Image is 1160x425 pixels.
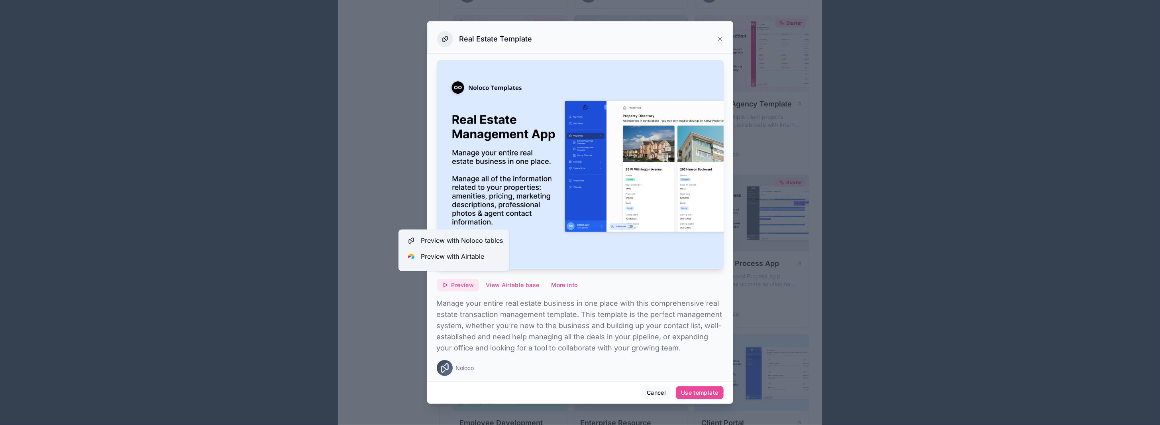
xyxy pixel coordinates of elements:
span: Preview [451,281,474,289]
div: Use template [681,389,718,396]
button: Airtable LogoPreview with Airtable [402,249,506,265]
p: Manage your entire real estate business in one place with this comprehensive real estate transact... [437,298,724,354]
button: More info [546,279,583,291]
button: View Airtable base [481,279,544,291]
button: Cancel [642,386,671,399]
span: Preview with Airtable [421,252,484,262]
img: Airtable Logo [408,254,414,260]
span: Noloco [456,364,474,372]
img: Real Estate Template [437,60,724,269]
button: Preview with Noloco tables [402,233,506,249]
h3: Real Estate Template [459,34,532,44]
button: Preview [437,279,479,291]
button: Use template [676,386,723,399]
span: Preview with Noloco tables [421,236,503,246]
